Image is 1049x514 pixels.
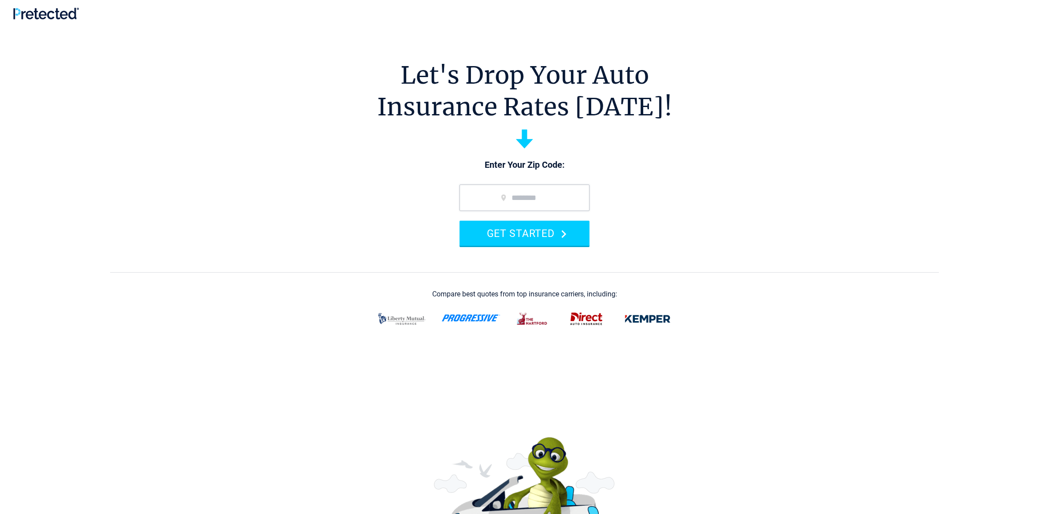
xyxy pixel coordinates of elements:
p: Enter Your Zip Code: [451,159,598,171]
input: zip code [460,185,589,211]
div: Compare best quotes from top insurance carriers, including: [432,290,617,298]
img: thehartford [511,307,554,330]
button: GET STARTED [460,221,589,246]
img: liberty [373,307,431,330]
img: direct [565,307,608,330]
img: kemper [619,307,677,330]
img: Pretected Logo [13,7,79,19]
img: progressive [441,314,500,322]
h1: Let's Drop Your Auto Insurance Rates [DATE]! [377,59,672,123]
